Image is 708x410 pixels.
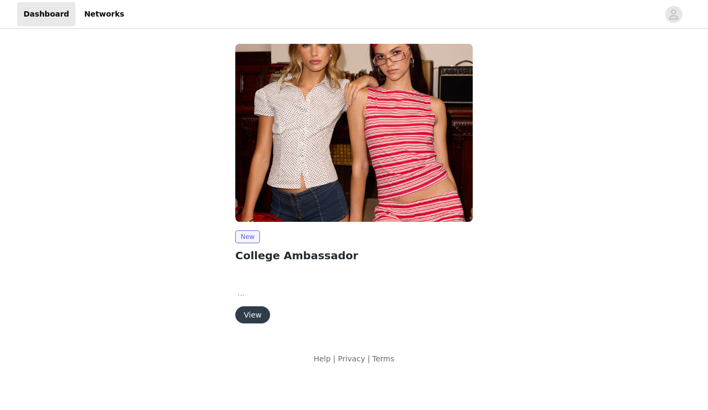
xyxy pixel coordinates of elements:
[338,354,365,363] a: Privacy
[78,2,130,26] a: Networks
[235,311,270,319] a: View
[333,354,336,363] span: |
[235,247,473,264] h2: College Ambassador
[668,6,679,23] div: avatar
[313,354,330,363] a: Help
[372,354,394,363] a: Terms
[235,230,260,243] span: New
[17,2,75,26] a: Dashboard
[235,44,473,222] img: Edikted
[367,354,370,363] span: |
[235,306,270,323] button: View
